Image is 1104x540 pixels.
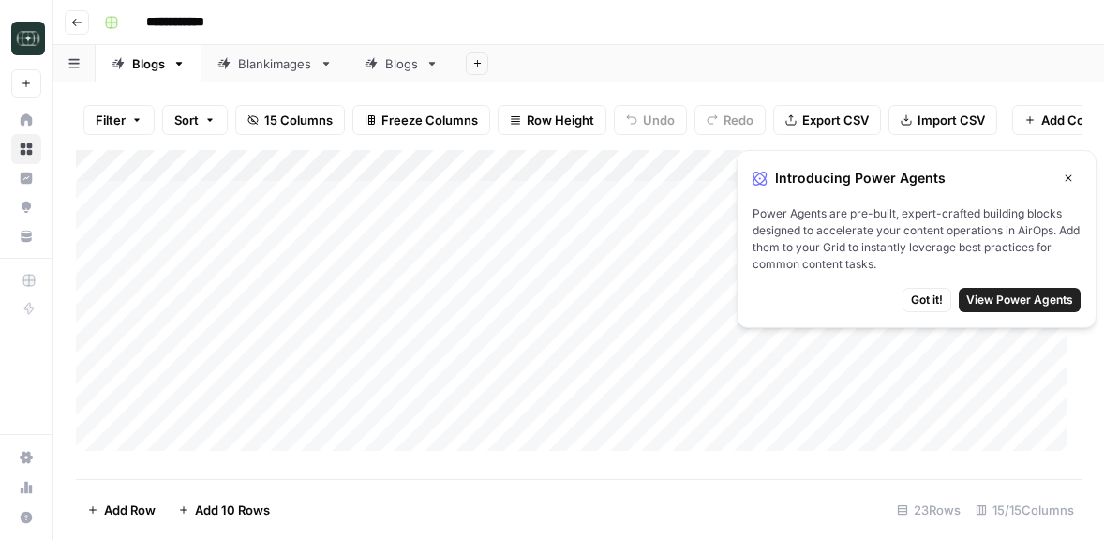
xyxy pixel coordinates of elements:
[235,105,345,135] button: 15 Columns
[132,54,165,73] div: Blogs
[903,288,951,312] button: Got it!
[694,105,766,135] button: Redo
[889,495,968,525] div: 23 Rows
[349,45,455,82] a: Blogs
[167,495,281,525] button: Add 10 Rows
[83,105,155,135] button: Filter
[753,205,1081,273] span: Power Agents are pre-built, expert-crafted building blocks designed to accelerate your content op...
[802,111,869,129] span: Export CSV
[96,111,126,129] span: Filter
[352,105,490,135] button: Freeze Columns
[724,111,753,129] span: Redo
[888,105,997,135] button: Import CSV
[918,111,985,129] span: Import CSV
[968,495,1082,525] div: 15/15 Columns
[959,288,1081,312] button: View Power Agents
[381,111,478,129] span: Freeze Columns
[195,501,270,519] span: Add 10 Rows
[527,111,594,129] span: Row Height
[614,105,687,135] button: Undo
[174,111,199,129] span: Sort
[385,54,418,73] div: Blogs
[498,105,606,135] button: Row Height
[11,221,41,251] a: Your Data
[11,442,41,472] a: Settings
[238,54,312,73] div: Blankimages
[104,501,156,519] span: Add Row
[11,163,41,193] a: Insights
[76,495,167,525] button: Add Row
[264,111,333,129] span: 15 Columns
[162,105,228,135] button: Sort
[11,105,41,135] a: Home
[11,472,41,502] a: Usage
[753,166,1081,190] div: Introducing Power Agents
[11,22,45,55] img: Catalyst Logo
[11,192,41,222] a: Opportunities
[773,105,881,135] button: Export CSV
[966,292,1073,308] span: View Power Agents
[11,15,41,62] button: Workspace: Catalyst
[643,111,675,129] span: Undo
[911,292,943,308] span: Got it!
[96,45,201,82] a: Blogs
[11,134,41,164] a: Browse
[201,45,349,82] a: Blankimages
[11,502,41,532] button: Help + Support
